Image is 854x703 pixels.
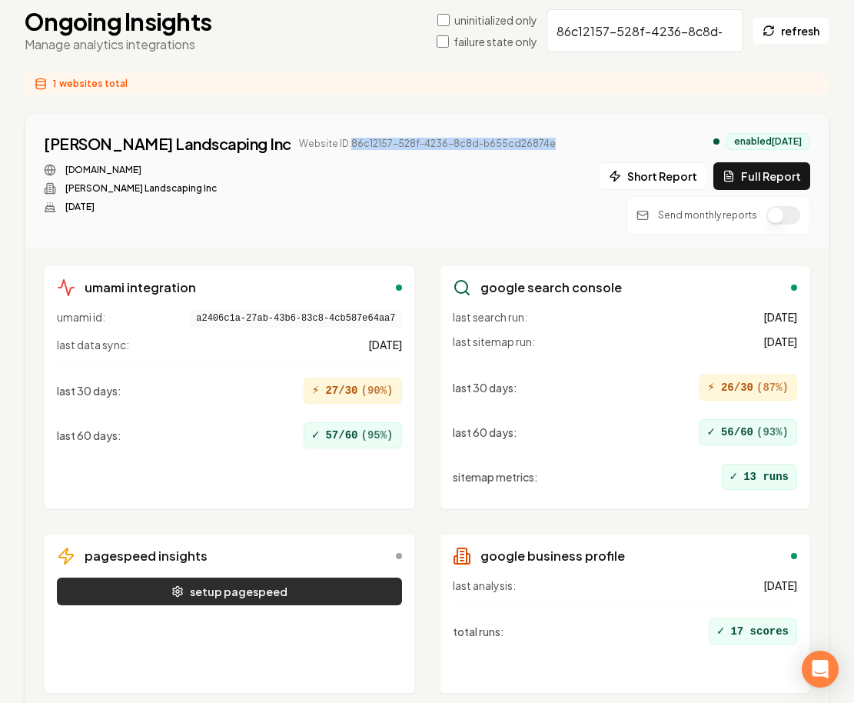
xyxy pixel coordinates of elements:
[599,162,707,190] button: Short Report
[453,469,538,485] span: sitemap metrics :
[304,378,402,404] div: 27/30
[791,553,797,559] div: enabled
[699,419,797,445] div: 56/60
[57,578,402,605] button: setup pagespeed
[57,309,105,328] span: umami id:
[453,309,527,325] span: last search run:
[763,309,797,325] span: [DATE]
[304,422,402,448] div: 57/60
[802,651,839,688] div: Open Intercom Messenger
[699,375,797,401] div: 26/30
[763,334,797,349] span: [DATE]
[57,383,121,398] span: last 30 days :
[25,35,211,54] p: Manage analytics integrations
[453,624,504,639] span: total runs :
[57,337,129,352] span: last data sync:
[190,309,401,328] span: a2406c1a-27ab-43b6-83c8-4cb587e64aa7
[730,468,738,486] span: ✓
[756,380,789,395] span: ( 87 %)
[453,380,517,395] span: last 30 days :
[57,428,121,443] span: last 60 days :
[368,337,402,352] span: [DATE]
[726,133,810,150] div: enabled [DATE]
[722,464,797,490] div: 13 runs
[547,9,743,52] input: Search by company name or website ID
[361,383,393,398] span: ( 90 %)
[453,334,535,349] span: last sitemap run:
[44,133,291,155] a: [PERSON_NAME] Landscaping Inc
[85,278,196,297] h3: umami integration
[65,164,141,176] a: [DOMAIN_NAME]
[480,547,625,565] h3: google business profile
[791,285,797,291] div: enabled
[658,209,757,222] p: Send monthly reports
[25,8,211,35] h1: Ongoing Insights
[454,12,537,28] label: uninitialized only
[299,138,556,150] span: Website ID: 86c12157-528f-4236-8c8d-b655cd26874e
[312,426,320,445] span: ✓
[453,425,517,440] span: last 60 days :
[707,423,715,441] span: ✓
[707,378,715,397] span: ⚡
[312,381,320,400] span: ⚡
[713,138,719,145] div: analytics enabled
[85,547,208,565] h3: pagespeed insights
[453,578,516,593] span: last analysis:
[53,78,56,90] span: 1
[763,578,797,593] span: [DATE]
[717,622,725,641] span: ✓
[59,78,128,90] span: websites total
[454,34,537,49] label: failure state only
[361,428,393,443] span: ( 95 %)
[480,278,622,297] h3: google search console
[713,162,810,190] button: Full Report
[396,285,402,291] div: enabled
[709,618,797,645] div: 17 scores
[753,17,829,45] button: refresh
[396,553,402,559] div: disabled
[756,425,789,440] span: ( 93 %)
[44,164,556,176] div: Website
